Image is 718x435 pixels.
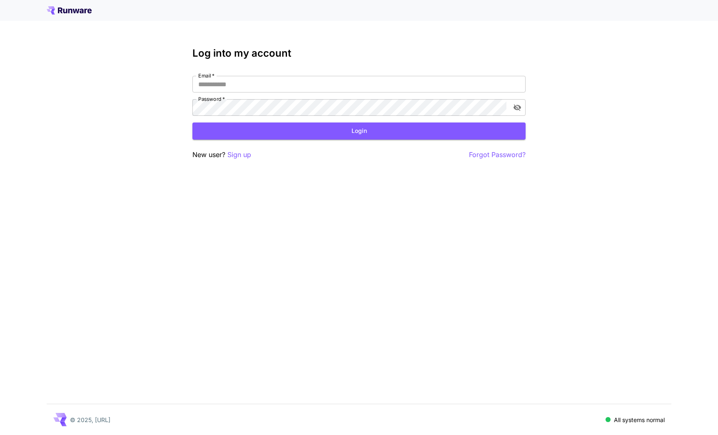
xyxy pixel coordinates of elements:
button: Forgot Password? [469,150,526,160]
p: All systems normal [614,415,665,424]
h3: Log into my account [192,47,526,59]
button: toggle password visibility [510,100,525,115]
label: Email [198,72,214,79]
p: © 2025, [URL] [70,415,110,424]
p: New user? [192,150,251,160]
button: Sign up [227,150,251,160]
label: Password [198,95,225,102]
button: Login [192,122,526,140]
